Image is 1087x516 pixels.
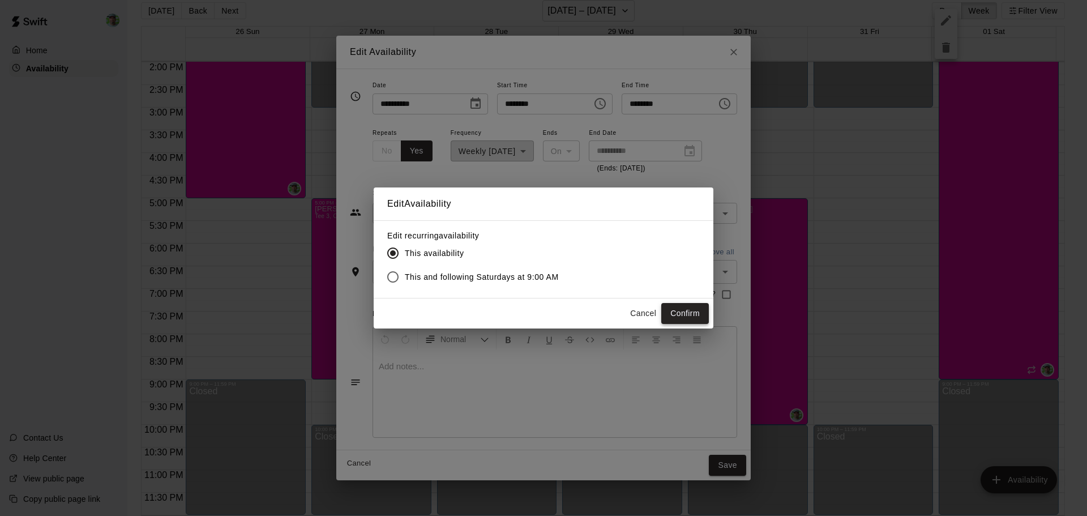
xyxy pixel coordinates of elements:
[405,248,464,259] span: This availability
[625,303,661,324] button: Cancel
[405,271,559,283] span: This and following Saturdays at 9:00 AM
[374,187,713,220] h2: Edit Availability
[387,230,568,241] label: Edit recurring availability
[661,303,709,324] button: Confirm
